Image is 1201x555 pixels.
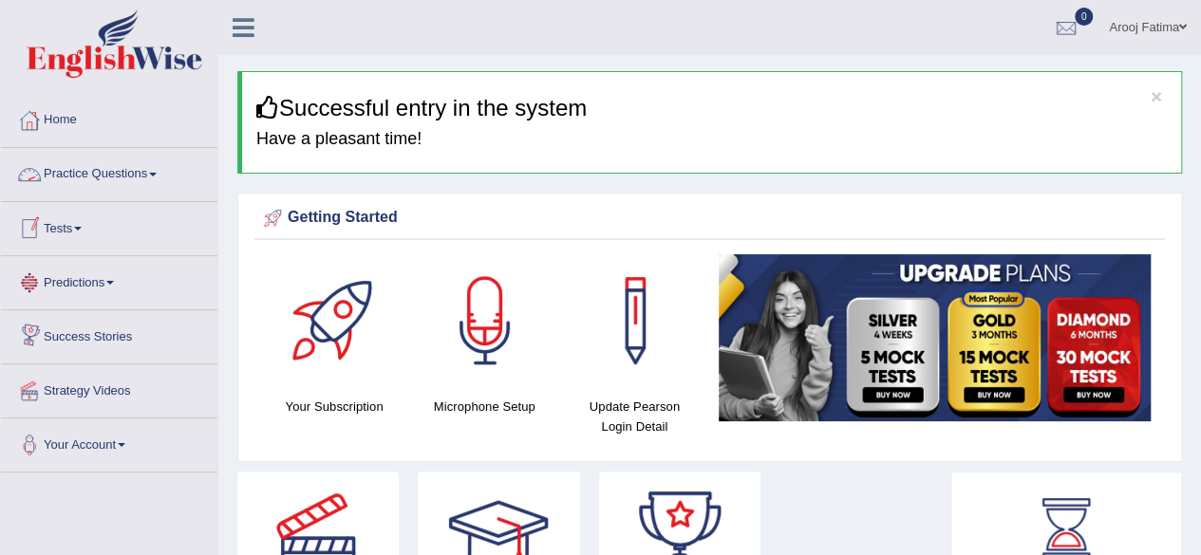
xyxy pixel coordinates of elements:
[269,397,400,416] h4: Your Subscription
[1,202,217,250] a: Tests
[1,256,217,304] a: Predictions
[1,94,217,141] a: Home
[569,397,700,436] h4: Update Pearson Login Detail
[259,204,1160,232] div: Getting Started
[1,310,217,358] a: Success Stories
[1,418,217,466] a: Your Account
[419,397,550,416] h4: Microphone Setup
[719,254,1151,421] img: small5.jpg
[256,130,1167,149] h4: Have a pleasant time!
[1075,8,1094,26] span: 0
[256,96,1167,120] h3: Successful entry in the system
[1151,86,1162,106] button: ×
[1,148,217,195] a: Practice Questions
[1,364,217,412] a: Strategy Videos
